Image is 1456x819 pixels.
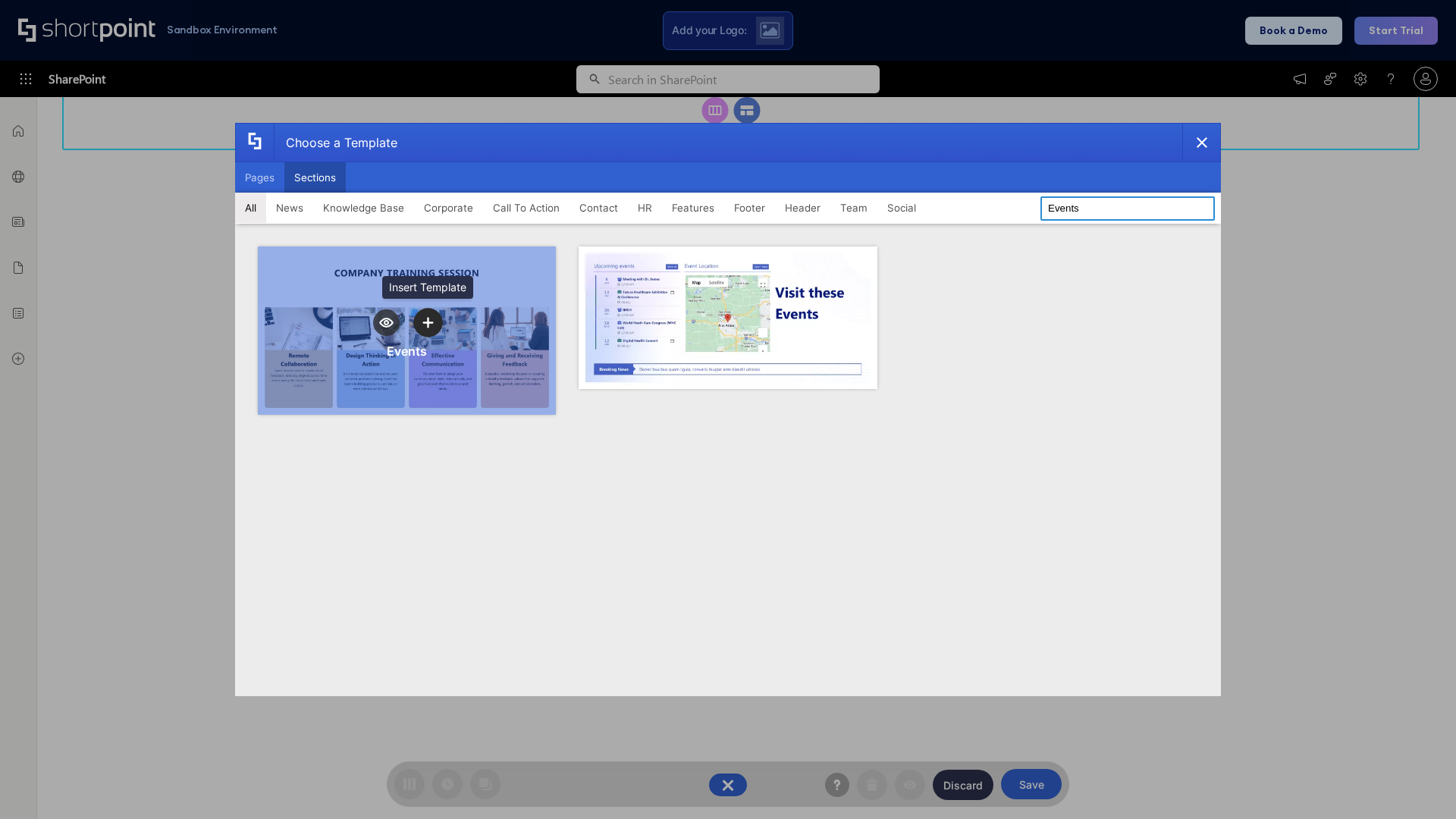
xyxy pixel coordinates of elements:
[284,162,346,193] button: Sections
[266,193,313,223] button: News
[830,193,877,223] button: Team
[628,193,662,223] button: HR
[483,193,570,223] button: Call To Action
[235,162,284,193] button: Pages
[662,193,724,223] button: Features
[414,193,483,223] button: Corporate
[724,193,775,223] button: Footer
[570,193,628,223] button: Contact
[274,124,397,162] div: Choose a Template
[1040,196,1215,221] input: Search
[235,123,1221,696] div: template selector
[1380,746,1456,819] iframe: Chat Widget
[775,193,830,223] button: Header
[235,193,266,223] button: All
[387,344,427,359] div: Events
[877,193,926,223] button: Social
[313,193,414,223] button: Knowledge Base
